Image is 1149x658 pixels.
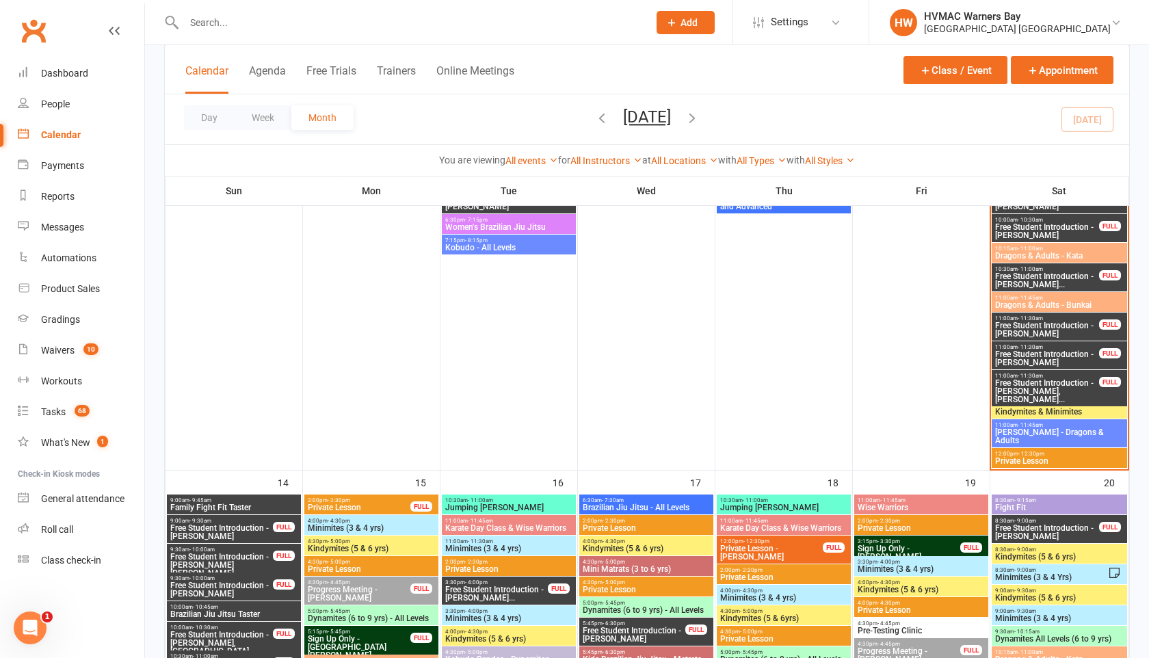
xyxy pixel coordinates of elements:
[445,217,573,223] span: 6:30pm
[307,497,411,503] span: 2:00pm
[41,345,75,356] div: Waivers
[180,13,639,32] input: Search...
[1014,518,1036,524] span: - 9:00am
[328,608,350,614] span: - 5:45pm
[903,56,1007,84] button: Class / Event
[18,366,144,397] a: Workouts
[853,176,990,205] th: Fri
[41,160,84,171] div: Payments
[1018,246,1043,252] span: - 11:00am
[97,436,108,447] span: 1
[445,614,573,622] span: Minimites (3 & 4 yrs)
[582,600,711,606] span: 5:00pm
[719,594,848,602] span: Minimites (3 & 4 yrs)
[410,633,432,643] div: FULL
[715,176,853,205] th: Thu
[743,518,768,524] span: - 11:45am
[18,397,144,427] a: Tasks 68
[740,629,763,635] span: - 5:00pm
[1099,319,1121,330] div: FULL
[18,514,144,545] a: Roll call
[857,524,986,532] span: Private Lesson
[307,518,436,524] span: 4:00pm
[877,518,900,524] span: - 2:30pm
[41,252,96,263] div: Automations
[307,544,436,553] span: Kindymites (5 & 6 yrs)
[582,518,711,524] span: 2:00pm
[170,604,298,610] span: 10:00am
[994,373,1100,379] span: 11:00am
[1018,373,1043,379] span: - 11:30am
[189,518,211,524] span: - 9:30am
[602,497,624,503] span: - 7:30am
[328,538,350,544] span: - 5:00pm
[740,649,763,655] span: - 5:45pm
[465,579,488,585] span: - 4:00pm
[994,588,1124,594] span: 9:00am
[603,620,625,627] span: - 6:30pm
[685,624,707,635] div: FULL
[553,471,577,493] div: 16
[994,524,1100,540] span: Free Student Introduction - [PERSON_NAME]
[18,484,144,514] a: General attendance kiosk mode
[445,237,573,244] span: 7:15pm
[170,581,274,598] span: Free Student Introduction - [PERSON_NAME]
[41,98,70,109] div: People
[75,405,90,417] span: 68
[1018,451,1044,457] span: - 12:30pm
[582,627,686,643] span: Free Student Introduction - [PERSON_NAME]
[1018,295,1043,301] span: - 11:45am
[719,503,848,512] span: Jumping [PERSON_NAME]
[307,503,411,512] span: Private Lesson
[445,518,573,524] span: 11:00am
[440,176,578,205] th: Tue
[1014,567,1036,573] span: - 9:00am
[828,471,852,493] div: 18
[410,583,432,594] div: FULL
[170,547,274,553] span: 9:30am
[877,579,900,585] span: - 4:30pm
[740,588,763,594] span: - 4:30pm
[18,120,144,150] a: Calendar
[18,58,144,89] a: Dashboard
[743,497,768,503] span: - 11:00am
[960,645,982,655] div: FULL
[189,575,215,581] span: - 10:00am
[877,600,900,606] span: - 4:30pm
[328,629,350,635] span: - 5:45pm
[743,538,769,544] span: - 12:30pm
[857,620,986,627] span: 4:30pm
[42,611,53,622] span: 1
[18,212,144,243] a: Messages
[994,547,1124,553] span: 8:30am
[465,559,488,565] span: - 2:30pm
[170,518,274,524] span: 9:00am
[273,522,295,532] div: FULL
[273,629,295,639] div: FULL
[41,524,73,535] div: Roll call
[1018,315,1043,321] span: - 11:30am
[823,542,845,553] div: FULL
[465,608,488,614] span: - 4:00pm
[719,635,848,643] span: Private Lesson
[994,635,1124,643] span: Dynamites All Levels (6 to 9 yrs)
[445,565,573,573] span: Private Lesson
[1018,217,1043,223] span: - 10:30am
[18,243,144,274] a: Automations
[189,547,215,553] span: - 10:00am
[1104,471,1128,493] div: 20
[468,538,493,544] span: - 11:30am
[719,573,848,581] span: Private Lesson
[445,538,573,544] span: 11:00am
[445,544,573,553] span: Minimites (3 & 4 yrs)
[582,620,686,627] span: 5:45pm
[1099,221,1121,231] div: FULL
[558,155,570,166] strong: for
[787,155,805,166] strong: with
[994,272,1100,289] span: Free Student Introduction - [PERSON_NAME]...
[445,579,549,585] span: 3:30pm
[582,579,711,585] span: 4:30pm
[994,573,1108,581] span: Minimites (3 & 4 Yrs)
[1099,377,1121,387] div: FULL
[445,559,573,565] span: 2:00pm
